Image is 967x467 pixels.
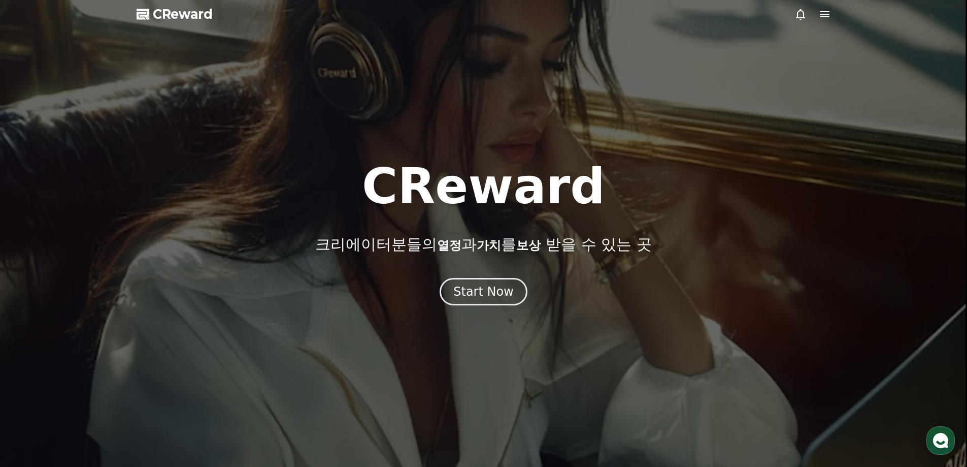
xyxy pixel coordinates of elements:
[153,6,213,22] span: CReward
[315,235,651,254] p: 크리에이터분들의 과 를 받을 수 있는 곳
[362,162,605,211] h1: CReward
[440,288,527,298] a: Start Now
[137,6,213,22] a: CReward
[453,284,514,300] div: Start Now
[516,238,541,253] span: 보상
[437,238,461,253] span: 열정
[477,238,501,253] span: 가치
[440,278,527,305] button: Start Now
